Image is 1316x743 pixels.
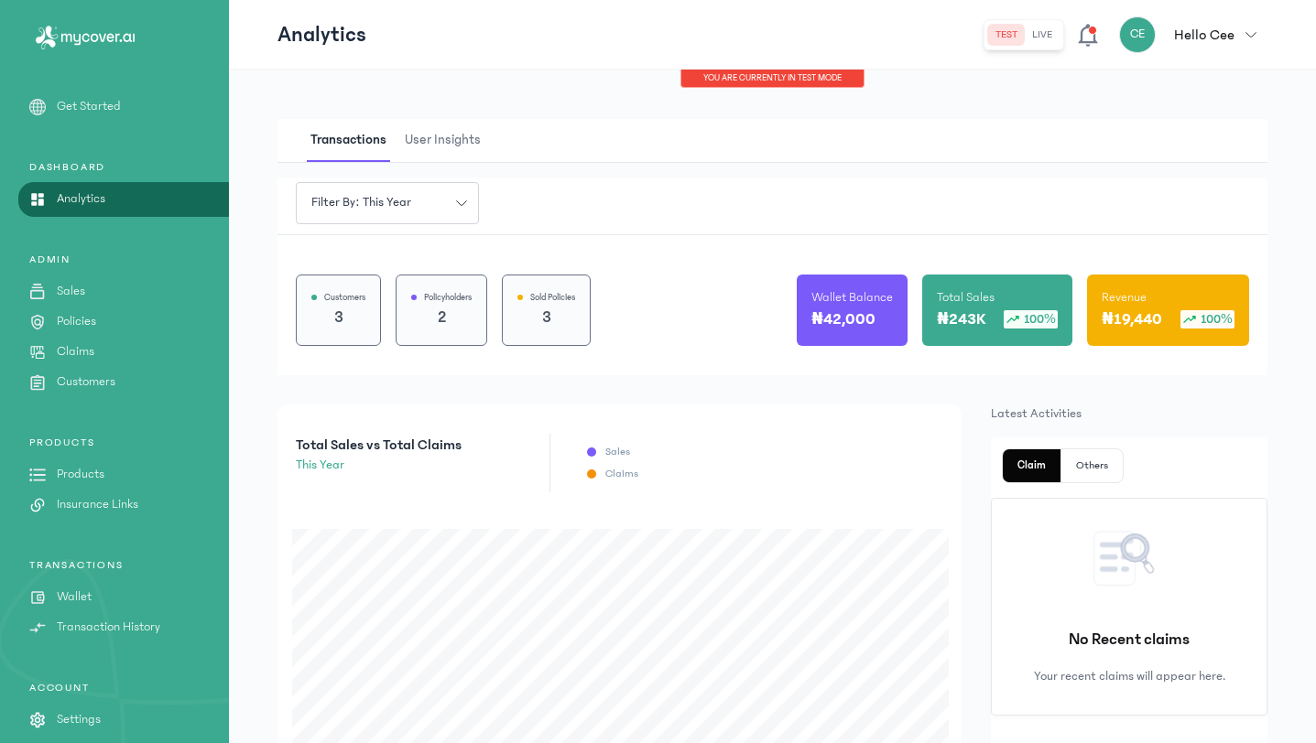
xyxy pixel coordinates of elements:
[307,119,390,162] span: Transactions
[988,24,1025,46] button: test
[937,307,985,332] p: ₦243K
[307,119,401,162] button: Transactions
[530,290,575,305] p: Sold Policies
[605,467,638,481] p: Claims
[296,434,462,456] p: Total Sales vs Total Claims
[1003,449,1061,482] button: Claim
[811,307,876,332] p: ₦42,000
[311,305,365,330] p: 3
[424,290,472,305] p: Policyholders
[1102,288,1234,307] p: Revenue
[57,282,85,301] p: Sales
[1174,24,1234,46] p: Hello Cee
[401,119,484,162] span: User Insights
[1025,24,1060,46] button: live
[1069,627,1190,652] p: No Recent claims
[1102,307,1162,332] p: ₦19,440
[991,404,1267,423] p: Latest Activities
[811,288,893,307] p: Wallet Balance
[1180,310,1234,328] div: 100%
[57,495,138,514] p: Insurance Links
[1034,667,1225,685] p: Your recent claims will appear here.
[57,618,160,637] p: Transaction History
[1004,310,1058,328] div: 100%
[1119,16,1267,53] button: CEHello Cee
[277,20,366,49] p: Analytics
[57,372,115,392] p: Customers
[680,70,865,88] div: You are currently in TEST MODE
[57,312,96,331] p: Policies
[1061,449,1123,482] button: Others
[411,305,472,330] p: 2
[296,456,462,475] p: this year
[57,465,104,484] p: Products
[401,119,495,162] button: User Insights
[605,445,630,459] p: Sales
[937,288,1058,307] p: Total Sales
[57,587,92,607] p: Wallet
[57,342,94,361] p: Claims
[296,182,479,224] button: Filter by: this year
[517,305,575,330] p: 3
[57,710,101,729] p: Settings
[57,97,121,116] p: Get Started
[324,290,365,305] p: Customers
[57,189,105,209] p: Analytics
[1119,16,1156,53] div: CE
[300,193,422,212] span: Filter by: this year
